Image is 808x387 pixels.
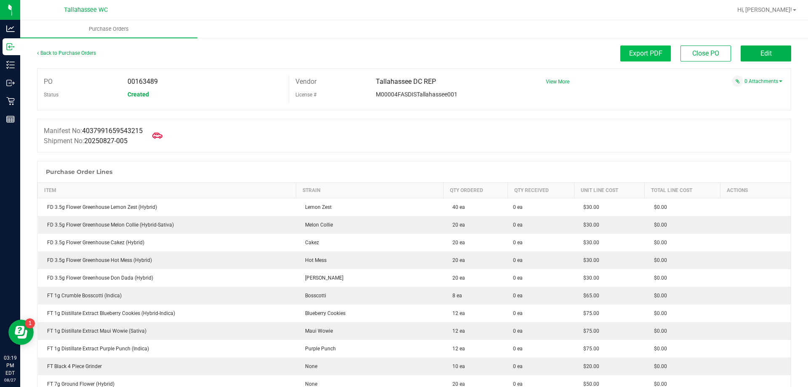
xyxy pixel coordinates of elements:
[720,183,791,198] th: Actions
[579,275,599,281] span: $30.00
[513,292,523,299] span: 0 ea
[448,346,465,352] span: 12 ea
[43,256,291,264] div: FD 3.5g Flower Greenhouse Hot Mess (Hybrid)
[376,77,436,85] span: Tallahassee DC REP
[579,328,599,334] span: $75.00
[8,320,34,345] iframe: Resource center
[43,310,291,317] div: FT 1g Distillate Extract Blueberry Cookies (Hybrid-Indica)
[448,293,462,299] span: 8 ea
[4,354,16,377] p: 03:19 PM EDT
[43,274,291,282] div: FD 3.5g Flower Greenhouse Don Dada (Hybrid)
[37,50,96,56] a: Back to Purchase Orders
[760,49,772,57] span: Edit
[650,328,667,334] span: $0.00
[301,240,319,246] span: Cakez
[6,79,15,87] inline-svg: Outbound
[680,45,731,61] button: Close PO
[43,221,291,229] div: FD 3.5g Flower Greenhouse Melon Collie (Hybrid-Sativa)
[20,20,197,38] a: Purchase Orders
[6,43,15,51] inline-svg: Inbound
[4,377,16,383] p: 08/27
[513,221,523,229] span: 0 ea
[692,49,719,57] span: Close PO
[46,168,112,175] h1: Purchase Order Lines
[513,327,523,335] span: 0 ea
[301,293,326,299] span: Bosscotti
[301,381,317,387] span: None
[44,75,53,88] label: PO
[448,275,465,281] span: 20 ea
[295,88,316,101] label: License #
[650,240,667,246] span: $0.00
[84,137,128,145] span: 20250827-005
[38,183,296,198] th: Item
[301,204,332,210] span: Lemon Zest
[650,310,667,316] span: $0.00
[579,222,599,228] span: $30.00
[513,345,523,352] span: 0 ea
[579,293,599,299] span: $65.00
[301,257,327,263] span: Hot Mess
[650,257,667,263] span: $0.00
[579,381,599,387] span: $50.00
[448,363,465,369] span: 10 ea
[44,88,58,101] label: Status
[44,126,143,136] label: Manifest No:
[744,78,782,84] a: 0 Attachments
[650,363,667,369] span: $0.00
[448,240,465,246] span: 20 ea
[443,183,508,198] th: Qty Ordered
[650,346,667,352] span: $0.00
[448,204,465,210] span: 40 ea
[650,204,667,210] span: $0.00
[43,345,291,352] div: FT 1g Distillate Extract Purple Punch (Indica)
[579,257,599,263] span: $30.00
[301,346,336,352] span: Purple Punch
[301,310,346,316] span: Blueberry Cookies
[513,274,523,282] span: 0 ea
[43,239,291,246] div: FD 3.5g Flower Greenhouse Cakez (Hybrid)
[301,363,317,369] span: None
[43,292,291,299] div: FT 1g Crumble Bosscotti (Indica)
[295,75,316,88] label: Vendor
[64,6,108,13] span: Tallahassee WC
[650,275,667,281] span: $0.00
[25,318,35,328] iframe: Resource center unread badge
[513,239,523,246] span: 0 ea
[645,183,720,198] th: Total Line Cost
[508,183,574,198] th: Qty Received
[301,328,333,334] span: Maui Wowie
[301,222,333,228] span: Melon Collie
[737,6,792,13] span: Hi, [PERSON_NAME]!
[650,222,667,228] span: $0.00
[448,328,465,334] span: 12 ea
[448,381,465,387] span: 20 ea
[43,203,291,211] div: FD 3.5g Flower Greenhouse Lemon Zest (Hybrid)
[128,91,149,98] span: Created
[6,115,15,123] inline-svg: Reports
[448,257,465,263] span: 20 ea
[6,97,15,105] inline-svg: Retail
[579,363,599,369] span: $20.00
[579,310,599,316] span: $75.00
[448,222,465,228] span: 20 ea
[44,136,128,146] label: Shipment No:
[732,75,743,87] span: Attach a document
[546,79,569,85] a: View More
[448,310,465,316] span: 12 ea
[43,327,291,335] div: FT 1g Distillate Extract Maui Wowie (Sativa)
[6,61,15,69] inline-svg: Inventory
[620,45,671,61] button: Export PDF
[296,183,443,198] th: Strain
[128,77,158,85] span: 00163489
[43,363,291,370] div: FT Black 4 Piece Grinder
[376,91,457,98] span: M00004FASDISTallahassee001
[650,381,667,387] span: $0.00
[574,183,644,198] th: Unit Line Cost
[82,127,143,135] span: 4037991659543215
[579,204,599,210] span: $30.00
[149,127,166,144] span: Mark as Arrived
[629,49,662,57] span: Export PDF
